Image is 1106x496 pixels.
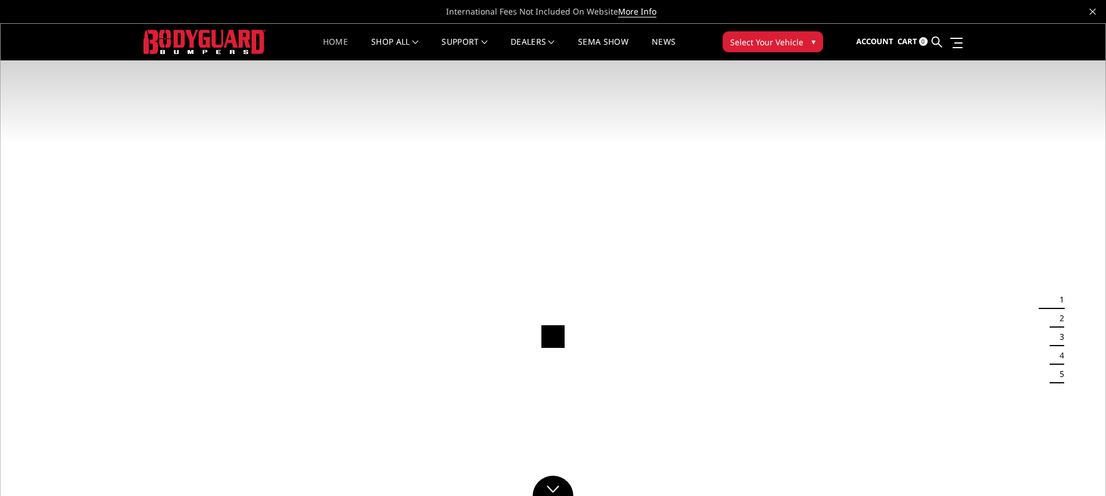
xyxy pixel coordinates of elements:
span: 0 [919,37,928,46]
button: 1 of 5 [1053,290,1064,309]
button: 5 of 5 [1053,365,1064,383]
img: BODYGUARD BUMPERS [143,30,265,53]
span: Cart [897,36,917,46]
button: 4 of 5 [1053,346,1064,365]
a: Dealers [511,38,555,60]
span: Account [856,36,893,46]
button: 2 of 5 [1053,309,1064,328]
a: Home [323,38,348,60]
a: More Info [618,6,656,17]
a: Click to Down [533,476,573,496]
button: Select Your Vehicle [723,31,823,52]
a: Cart 0 [897,26,928,57]
a: shop all [371,38,418,60]
a: SEMA Show [578,38,629,60]
a: Account [856,26,893,57]
a: News [652,38,676,60]
span: Select Your Vehicle [730,36,803,48]
span: ▾ [811,35,816,48]
button: 3 of 5 [1053,328,1064,346]
a: Support [441,38,487,60]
